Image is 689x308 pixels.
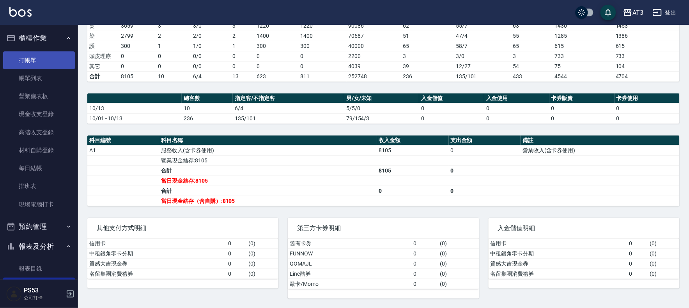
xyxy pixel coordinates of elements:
a: 店家日報表 [3,278,75,296]
td: 中租銀角零卡分期 [489,248,627,259]
td: 47 / 4 [454,31,511,41]
td: 300 [298,41,347,51]
td: 10 [182,103,233,113]
th: 卡券使用 [615,93,680,104]
td: 1400 [298,31,347,41]
td: 名留集團消費禮券 [489,269,627,279]
td: 0 [231,61,255,71]
td: 0 [255,51,298,61]
td: ( 0 ) [247,239,279,249]
td: Line酷券 [288,269,411,279]
td: 質感大吉現金券 [87,259,226,269]
td: 服務收入(含卡券使用) [159,145,377,155]
span: 第三方卡券明細 [297,224,469,232]
td: 0 [255,61,298,71]
td: 0 [627,239,648,249]
td: 0 [411,269,438,279]
td: 質感大吉現金券 [489,259,627,269]
td: 0 [411,248,438,259]
td: ( 0 ) [648,248,680,259]
td: 信用卡 [87,239,226,249]
a: 材料自購登錄 [3,141,75,159]
td: ( 0 ) [247,248,279,259]
td: 300 [255,41,298,51]
td: 1220 [298,21,347,31]
td: 營業收入(含卡券使用) [521,145,680,155]
td: 0 [419,113,484,123]
td: 4039 [347,61,401,71]
td: 0 [411,259,438,269]
th: 入金儲值 [419,93,484,104]
td: 615 [553,41,614,51]
a: 報表目錄 [3,260,75,278]
td: 燙 [87,21,119,31]
td: 8105 [119,71,156,81]
td: 染 [87,31,119,41]
td: 1 [231,41,255,51]
td: 0 [298,51,347,61]
td: 236 [182,113,233,123]
td: 135/101 [454,71,511,81]
td: 40000 [347,41,401,51]
td: 55 / 7 [454,21,511,31]
td: 0 [226,239,247,249]
td: 62 [401,21,454,31]
a: 高階收支登錄 [3,123,75,141]
td: 0 [226,248,247,259]
td: 70687 [347,31,401,41]
th: 入金使用 [484,93,549,104]
td: 2 [231,31,255,41]
span: 其他支付方式明細 [97,224,269,232]
td: 0 [419,103,484,113]
td: 其它 [87,61,119,71]
td: 0 [119,61,156,71]
td: 3 [511,51,553,61]
button: 報表及分析 [3,236,75,257]
td: 12 / 27 [454,61,511,71]
button: save [600,5,616,20]
td: 1 / 0 [191,41,231,51]
td: 1400 [255,31,298,41]
td: 0 [226,259,247,269]
td: 10/01 - 10/13 [87,113,182,123]
td: FUNNOW [288,248,411,259]
td: 0 / 0 [191,51,231,61]
td: 623 [255,71,298,81]
td: 433 [511,71,553,81]
td: 合計 [87,71,119,81]
td: 0 [411,279,438,289]
span: 入金儲值明細 [498,224,670,232]
th: 備註 [521,136,680,146]
td: 54 [511,61,553,71]
td: 6/4 [233,103,344,113]
td: 2799 [119,31,156,41]
button: 預約管理 [3,216,75,237]
td: 0 [377,186,449,196]
img: Logo [9,7,32,17]
td: 營業現金結存:8105 [159,155,377,165]
td: 55 [511,31,553,41]
h5: PS53 [24,287,64,294]
a: 現金收支登錄 [3,105,75,123]
td: 合計 [159,186,377,196]
td: 3659 [119,21,156,31]
td: A1 [87,145,159,155]
table: a dense table [87,239,278,279]
td: GOMAJL [288,259,411,269]
td: 名留集團消費禮券 [87,269,226,279]
td: 10/13 [87,103,182,113]
td: 1430 [553,21,614,31]
td: 811 [298,71,347,81]
td: 63 [511,21,553,31]
button: 櫃檯作業 [3,28,75,48]
td: 1386 [614,31,680,41]
td: 0 [156,51,191,61]
td: 2 / 0 [191,31,231,41]
button: AT3 [620,5,646,21]
td: 236 [401,71,454,81]
td: 3 / 0 [191,21,231,31]
td: 4544 [553,71,614,81]
td: 合計 [159,165,377,176]
td: 2200 [347,51,401,61]
td: 0 [156,61,191,71]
